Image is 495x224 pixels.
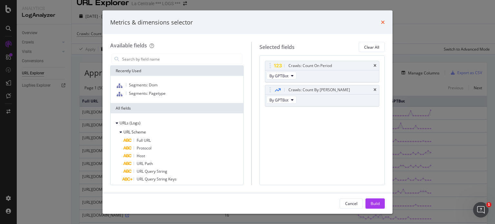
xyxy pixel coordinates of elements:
div: Cancel [345,200,357,206]
span: Segments: Dom [129,82,158,88]
button: By GPTBot [267,72,296,80]
div: Available fields [110,42,147,49]
span: By GPTBot [269,73,288,78]
span: URL Path [137,161,153,166]
div: times [381,18,385,26]
div: Build [371,200,380,206]
input: Search by field name [121,54,242,64]
div: Crawls: Count By [PERSON_NAME]timesBy GPTBot [265,85,379,107]
span: URL Query String Keys [137,176,177,182]
button: Cancel [340,198,363,209]
span: URL Query String [137,169,167,174]
button: By GPTBot [267,96,296,104]
span: 1 [486,202,491,207]
div: Recently Used [111,66,243,76]
div: times [374,88,376,92]
div: Clear All [364,44,379,50]
button: Clear All [359,42,385,52]
div: Crawls: Count By [PERSON_NAME] [288,87,350,93]
div: All fields [111,103,243,113]
span: By GPTBot [269,97,288,102]
span: Full URL [137,138,151,143]
span: Protocol [137,145,151,151]
div: modal [102,10,393,214]
span: Segments: Pagetype [129,91,166,96]
span: URLs (Logs) [120,120,141,126]
div: Selected fields [259,43,295,51]
button: Build [365,198,385,209]
iframe: Intercom live chat [473,202,489,218]
span: URL Scheme [123,129,146,135]
div: Crawls: Count On Period [288,63,332,69]
div: times [374,64,376,68]
div: Metrics & dimensions selector [110,18,193,26]
div: Crawls: Count On PeriodtimesBy GPTBot [265,61,379,83]
span: Host [137,153,145,159]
